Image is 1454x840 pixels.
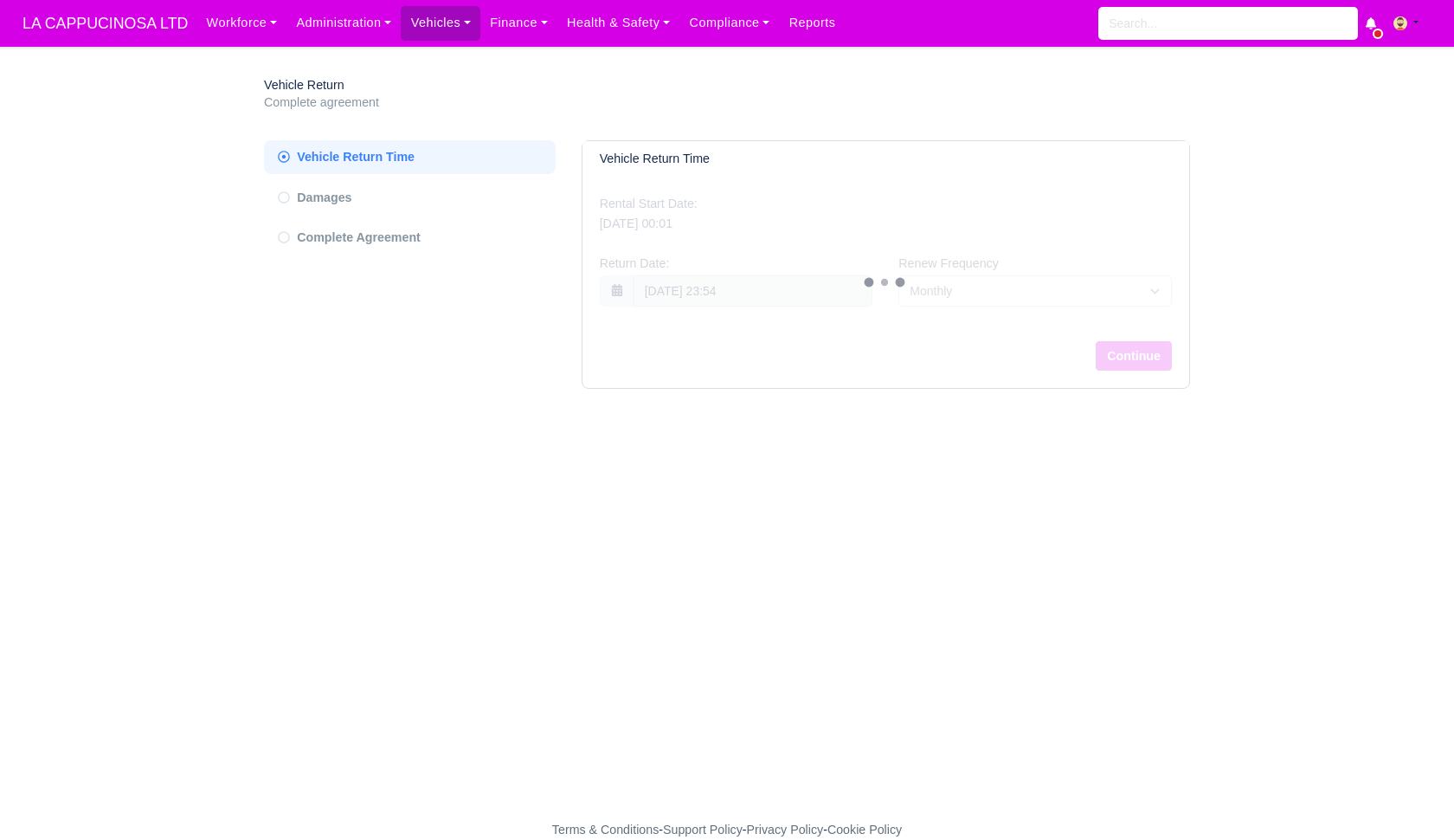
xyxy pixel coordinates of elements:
[552,823,659,837] a: Terms & Conditions
[196,6,286,40] a: Workforce
[600,152,710,166] h6: Vehicle Return Time
[1367,757,1454,840] iframe: Chat Widget
[779,6,845,40] a: Reports
[827,823,902,837] a: Cookie Policy
[14,6,196,41] span: LA CAPPUCINOSA LTD
[679,6,779,40] a: Compliance
[14,7,196,41] a: LA CAPPUCINOSA LTD
[264,78,379,93] h6: Vehicle Return
[234,820,1220,840] div: - - -
[297,191,351,204] span: Damages
[1098,7,1358,40] input: Search...
[663,823,743,837] a: Support Policy
[286,6,401,40] a: Administration
[401,6,480,40] a: Vehicles
[297,150,415,164] span: Vehicle Return Time
[297,230,421,244] span: Complete Agreement
[480,6,557,40] a: Finance
[747,823,824,837] a: Privacy Policy
[557,6,680,40] a: Health & Safety
[264,93,379,113] div: Complete agreement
